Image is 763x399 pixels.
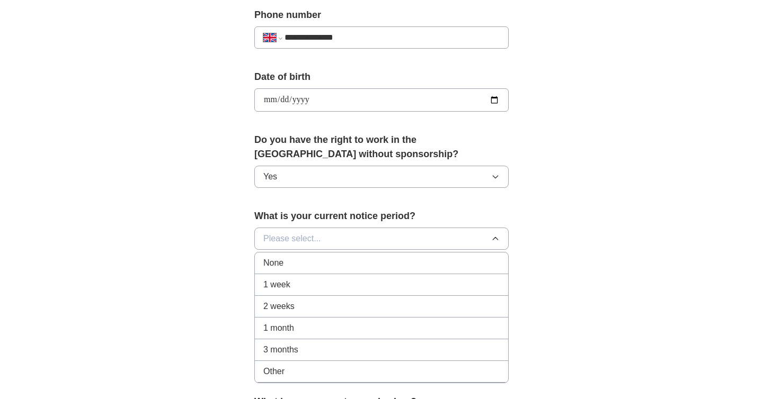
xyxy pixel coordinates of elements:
[263,322,294,334] span: 1 month
[254,166,509,188] button: Yes
[263,278,290,291] span: 1 week
[263,343,298,356] span: 3 months
[263,232,321,245] span: Please select...
[263,300,295,313] span: 2 weeks
[254,133,509,161] label: Do you have the right to work in the [GEOGRAPHIC_DATA] without sponsorship?
[254,228,509,250] button: Please select...
[254,8,509,22] label: Phone number
[263,170,277,183] span: Yes
[263,365,285,378] span: Other
[254,209,509,223] label: What is your current notice period?
[263,257,283,269] span: None
[254,70,509,84] label: Date of birth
